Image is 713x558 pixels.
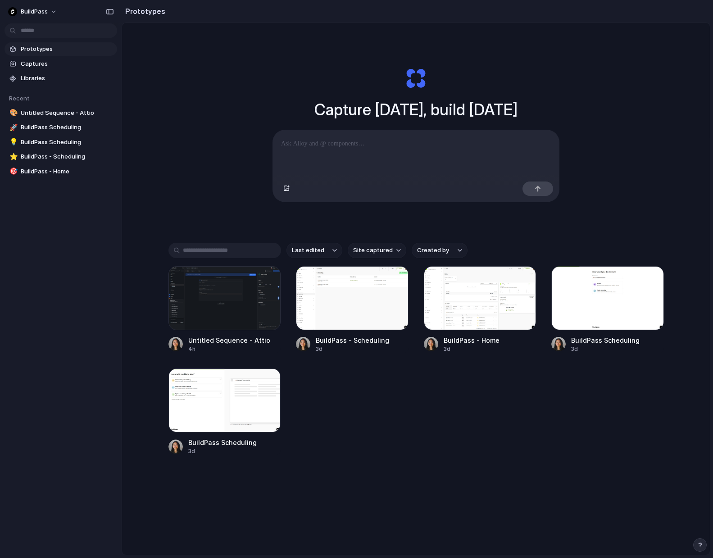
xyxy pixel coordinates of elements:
div: ⭐ [9,152,16,162]
button: BuildPass [5,5,62,19]
a: ⭐BuildPass - Scheduling [5,150,117,163]
span: Captures [21,59,114,68]
div: 🎨 [9,108,16,118]
button: Last edited [286,243,342,258]
span: BuildPass - Home [21,167,114,176]
button: 🎨 [8,109,17,118]
span: Site captured [353,246,393,255]
div: 3d [444,345,500,353]
span: Last edited [292,246,324,255]
div: 🚀 [9,122,16,133]
a: 🚀BuildPass Scheduling [5,121,117,134]
h2: Prototypes [122,6,165,17]
a: Libraries [5,72,117,85]
button: 🎯 [8,167,17,176]
span: BuildPass Scheduling [21,123,114,132]
div: 🎯 [9,166,16,177]
a: BuildPass SchedulingBuildPass Scheduling3d [551,266,664,353]
a: BuildPass - SchedulingBuildPass - Scheduling3d [296,266,409,353]
span: Recent [9,95,30,102]
span: Libraries [21,74,114,83]
span: BuildPass [21,7,48,16]
a: 🎨Untitled Sequence - Attio [5,106,117,120]
h1: Capture [DATE], build [DATE] [314,98,518,122]
div: BuildPass Scheduling [571,336,640,345]
button: Created by [412,243,468,258]
div: Untitled Sequence - Attio [188,336,270,345]
span: Created by [417,246,449,255]
span: BuildPass - Scheduling [21,152,114,161]
button: ⭐ [8,152,17,161]
a: BuildPass SchedulingBuildPass Scheduling3d [168,368,281,455]
div: BuildPass Scheduling [188,438,257,447]
a: 🎯BuildPass - Home [5,165,117,178]
div: 3d [188,447,257,455]
span: Untitled Sequence - Attio [21,109,114,118]
a: 💡BuildPass Scheduling [5,136,117,149]
a: Untitled Sequence - AttioUntitled Sequence - Attio4h [168,266,281,353]
div: BuildPass - Home [444,336,500,345]
button: 💡 [8,138,17,147]
div: 💡 [9,137,16,147]
button: 🚀 [8,123,17,132]
a: Captures [5,57,117,71]
div: BuildPass - Scheduling [316,336,389,345]
span: BuildPass Scheduling [21,138,114,147]
div: 3d [571,345,640,353]
button: Site captured [348,243,406,258]
div: 3d [316,345,389,353]
a: Prototypes [5,42,117,56]
div: 4h [188,345,270,353]
a: BuildPass - HomeBuildPass - Home3d [424,266,536,353]
span: Prototypes [21,45,114,54]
